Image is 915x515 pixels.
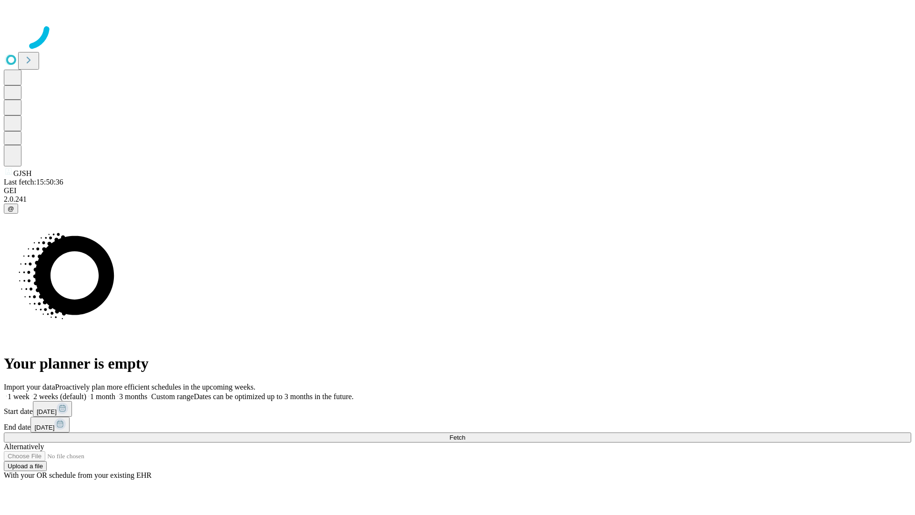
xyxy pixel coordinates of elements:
[194,392,354,401] span: Dates can be optimized up to 3 months in the future.
[4,471,152,479] span: With your OR schedule from your existing EHR
[151,392,193,401] span: Custom range
[449,434,465,441] span: Fetch
[119,392,147,401] span: 3 months
[4,355,911,372] h1: Your planner is empty
[4,401,911,417] div: Start date
[37,408,57,415] span: [DATE]
[8,392,30,401] span: 1 week
[4,178,63,186] span: Last fetch: 15:50:36
[4,443,44,451] span: Alternatively
[33,401,72,417] button: [DATE]
[33,392,86,401] span: 2 weeks (default)
[4,204,18,214] button: @
[4,383,55,391] span: Import your data
[4,461,47,471] button: Upload a file
[4,186,911,195] div: GEI
[13,169,31,177] span: GJSH
[4,417,911,433] div: End date
[55,383,255,391] span: Proactively plan more efficient schedules in the upcoming weeks.
[4,195,911,204] div: 2.0.241
[34,424,54,431] span: [DATE]
[4,433,911,443] button: Fetch
[8,205,14,212] span: @
[30,417,70,433] button: [DATE]
[90,392,115,401] span: 1 month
